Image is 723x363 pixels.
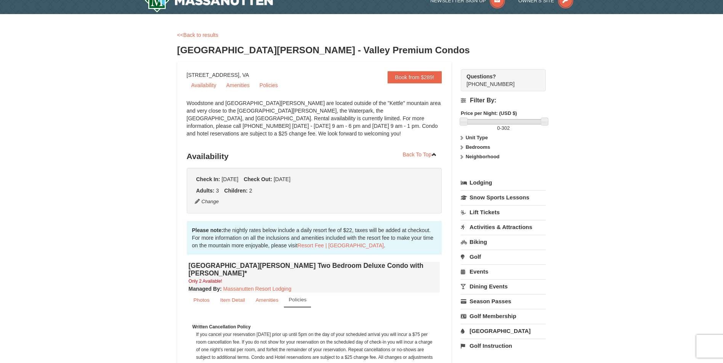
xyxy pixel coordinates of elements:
a: <<Back to results [177,32,218,38]
h3: [GEOGRAPHIC_DATA][PERSON_NAME] - Valley Premium Condos [177,43,546,58]
a: Season Passes [461,294,546,308]
a: Amenities [221,80,254,91]
strong: Questions? [467,73,496,80]
span: 302 [502,125,510,131]
div: Woodstone and [GEOGRAPHIC_DATA][PERSON_NAME] are located outside of the "Kettle" mountain area an... [187,99,442,145]
button: Change [194,197,220,206]
strong: Please note: [192,227,223,233]
span: [DATE] [221,176,238,182]
span: 2 [249,188,252,194]
small: Policies [289,297,306,302]
strong: : [189,286,222,292]
a: Golf Instruction [461,339,546,353]
a: Back To Top [398,149,442,160]
span: Managed By [189,286,220,292]
label: - [461,124,546,132]
a: Policies [255,80,282,91]
small: Amenities [256,297,279,303]
span: [PHONE_NUMBER] [467,73,532,87]
small: Only 2 Available! [189,279,222,284]
a: Events [461,264,546,279]
strong: Check Out: [244,176,272,182]
a: [GEOGRAPHIC_DATA] [461,324,546,338]
a: Activities & Attractions [461,220,546,234]
span: 0 [497,125,500,131]
span: [DATE] [274,176,290,182]
h4: Filter By: [461,97,546,104]
span: 3 [216,188,219,194]
a: Massanutten Resort Lodging [223,286,292,292]
strong: Unit Type [466,135,488,140]
a: Resort Fee | [GEOGRAPHIC_DATA] [298,242,384,248]
a: Golf Membership [461,309,546,323]
a: Availability [187,80,221,91]
h3: Availability [187,149,442,164]
small: Photos [194,297,210,303]
strong: Check In: [196,176,220,182]
a: Lodging [461,176,546,189]
a: Policies [284,293,311,307]
a: Golf [461,250,546,264]
a: Photos [189,293,215,307]
a: Snow Sports Lessons [461,190,546,204]
small: Item Detail [220,297,245,303]
strong: Children: [224,188,247,194]
strong: Adults: [196,188,215,194]
a: Dining Events [461,279,546,293]
h4: [GEOGRAPHIC_DATA][PERSON_NAME] Two Bedroom Deluxe Condo with [PERSON_NAME]* [189,262,440,277]
strong: Price per Night: (USD $) [461,110,517,116]
dt: Written Cancellation Policy [192,323,436,331]
a: Book from $289! [388,71,442,83]
strong: Bedrooms [466,144,490,150]
a: Biking [461,235,546,249]
a: Amenities [251,293,284,307]
strong: Neighborhood [466,154,500,159]
a: Lift Tickets [461,205,546,219]
a: Item Detail [215,293,250,307]
div: the nightly rates below include a daily resort fee of $22, taxes will be added at checkout. For m... [187,221,442,255]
